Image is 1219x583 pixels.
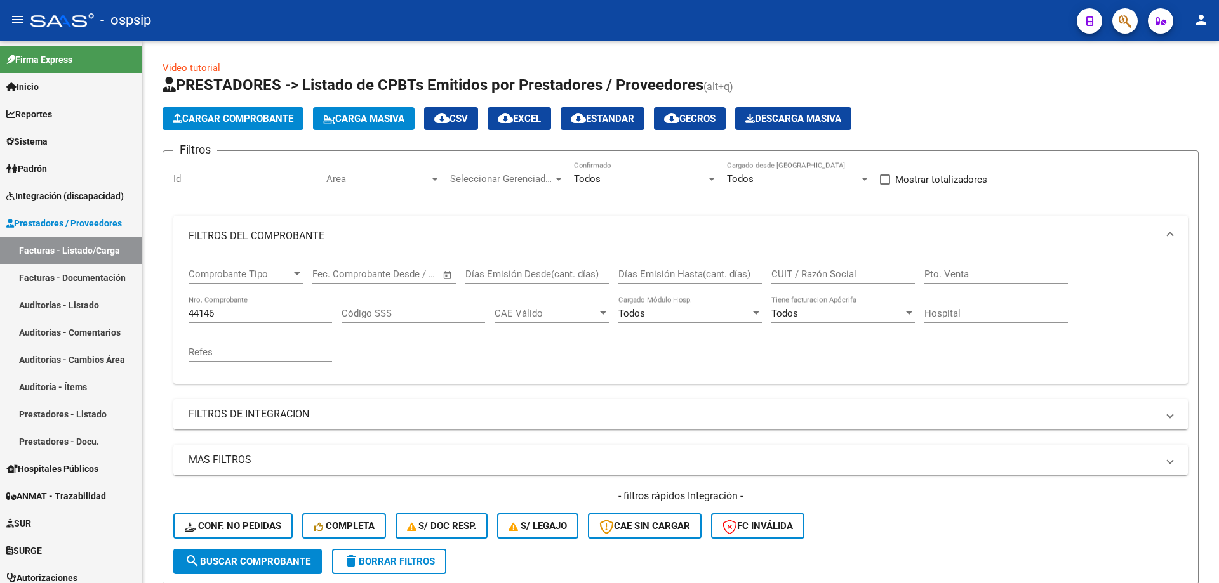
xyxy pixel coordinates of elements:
[396,513,488,539] button: S/ Doc Resp.
[375,268,437,280] input: Fecha fin
[10,12,25,27] mat-icon: menu
[332,549,446,574] button: Borrar Filtros
[735,107,851,130] app-download-masive: Descarga masiva de comprobantes (adjuntos)
[6,53,72,67] span: Firma Express
[771,308,798,319] span: Todos
[599,520,690,532] span: CAE SIN CARGAR
[173,489,1188,503] h4: - filtros rápidos Integración -
[574,173,601,185] span: Todos
[173,141,217,159] h3: Filtros
[450,173,553,185] span: Seleccionar Gerenciador
[727,173,754,185] span: Todos
[6,544,42,558] span: SURGE
[571,113,634,124] span: Estandar
[173,113,293,124] span: Cargar Comprobante
[314,520,375,532] span: Completa
[407,520,477,532] span: S/ Doc Resp.
[1194,12,1209,27] mat-icon: person
[312,268,364,280] input: Fecha inicio
[497,513,578,539] button: S/ legajo
[163,107,303,130] button: Cargar Comprobante
[703,81,733,93] span: (alt+q)
[163,62,220,74] a: Video tutorial
[509,520,567,532] span: S/ legajo
[895,172,987,187] span: Mostrar totalizadores
[6,189,124,203] span: Integración (discapacidad)
[588,513,702,539] button: CAE SIN CARGAR
[323,113,404,124] span: Carga Masiva
[6,462,98,476] span: Hospitales Públicos
[6,80,39,94] span: Inicio
[163,76,703,94] span: PRESTADORES -> Listado de CPBTs Emitidos por Prestadores / Proveedores
[173,256,1188,384] div: FILTROS DEL COMPROBANTE
[654,107,726,130] button: Gecros
[189,268,291,280] span: Comprobante Tipo
[498,110,513,126] mat-icon: cloud_download
[561,107,644,130] button: Estandar
[664,113,716,124] span: Gecros
[6,162,47,176] span: Padrón
[6,134,48,148] span: Sistema
[173,445,1188,475] mat-expansion-panel-header: MAS FILTROS
[313,107,415,130] button: Carga Masiva
[571,110,586,126] mat-icon: cloud_download
[173,216,1188,256] mat-expansion-panel-header: FILTROS DEL COMPROBANTE
[434,110,450,126] mat-icon: cloud_download
[6,216,122,230] span: Prestadores / Proveedores
[6,489,106,503] span: ANMAT - Trazabilidad
[189,453,1157,467] mat-panel-title: MAS FILTROS
[434,113,468,124] span: CSV
[664,110,679,126] mat-icon: cloud_download
[343,556,435,567] span: Borrar Filtros
[618,308,645,319] span: Todos
[441,268,455,282] button: Open calendar
[189,407,1157,421] mat-panel-title: FILTROS DE INTEGRACION
[745,113,841,124] span: Descarga Masiva
[185,556,310,567] span: Buscar Comprobante
[6,516,31,530] span: SUR
[424,107,478,130] button: CSV
[173,549,322,574] button: Buscar Comprobante
[1176,540,1206,570] iframe: Intercom live chat
[173,513,293,539] button: Conf. no pedidas
[100,6,151,34] span: - ospsip
[185,520,281,532] span: Conf. no pedidas
[343,553,359,568] mat-icon: delete
[495,308,597,319] span: CAE Válido
[189,229,1157,243] mat-panel-title: FILTROS DEL COMPROBANTE
[173,399,1188,429] mat-expansion-panel-header: FILTROS DE INTEGRACION
[711,513,804,539] button: FC Inválida
[326,173,429,185] span: Area
[302,513,386,539] button: Completa
[723,520,793,532] span: FC Inválida
[498,113,541,124] span: EXCEL
[6,107,52,121] span: Reportes
[488,107,551,130] button: EXCEL
[185,553,200,568] mat-icon: search
[735,107,851,130] button: Descarga Masiva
